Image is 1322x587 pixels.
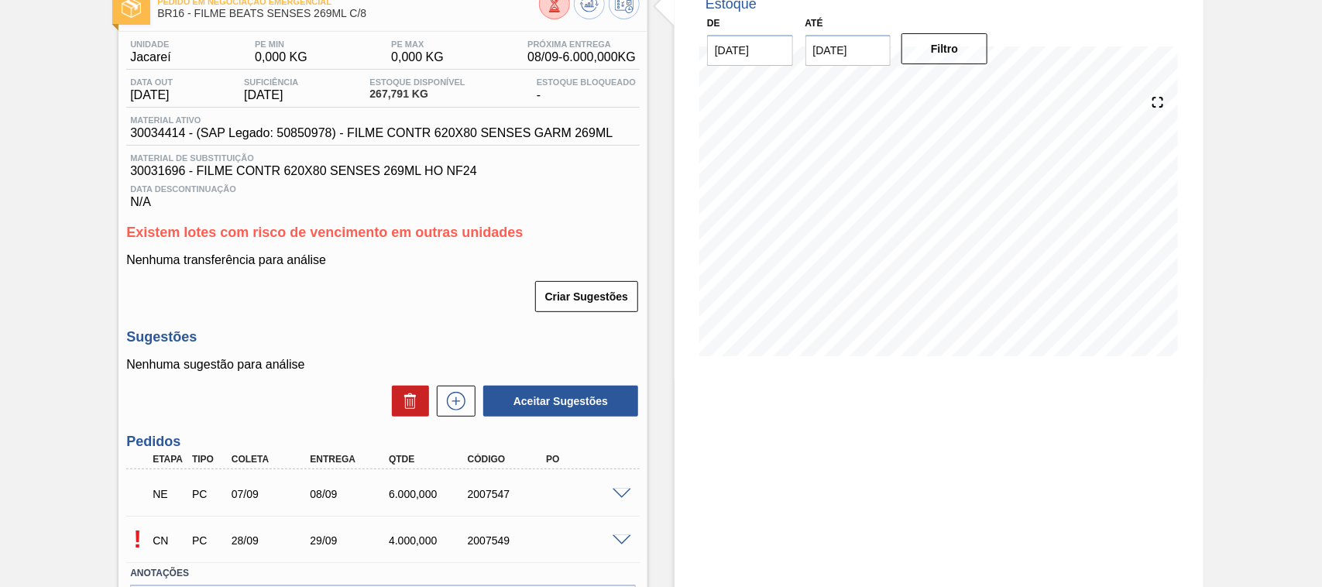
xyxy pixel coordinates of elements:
[369,88,465,100] span: 267,791 KG
[130,126,613,140] span: 30034414 - (SAP Legado: 50850978) - FILME CONTR 620X80 SENSES GARM 269ML
[464,454,551,465] div: Código
[391,50,444,64] span: 0,000 KG
[126,358,640,372] p: Nenhuma sugestão para análise
[153,534,185,547] p: CN
[130,184,636,194] span: Data Descontinuação
[228,534,315,547] div: 28/09/2025
[188,534,228,547] div: Pedido de Compra
[228,488,315,500] div: 07/09/2025
[306,454,393,465] div: Entrega
[130,77,173,87] span: Data out
[126,434,640,450] h3: Pedidos
[533,77,640,102] div: -
[385,454,472,465] div: Qtde
[306,488,393,500] div: 08/09/2025
[130,88,173,102] span: [DATE]
[126,225,523,240] span: Existem lotes com risco de vencimento em outras unidades
[537,280,640,314] div: Criar Sugestões
[429,386,476,417] div: Nova sugestão
[385,534,472,547] div: 4.000,000
[228,454,315,465] div: Coleta
[157,8,539,19] span: BR16 - FILME BEATS SENSES 269ML C/8
[805,18,823,29] label: Até
[255,39,307,49] span: PE MIN
[464,488,551,500] div: 2007547
[188,454,228,465] div: Tipo
[805,35,891,66] input: dd/mm/yyyy
[476,384,640,418] div: Aceitar Sugestões
[535,281,638,312] button: Criar Sugestões
[153,488,185,500] p: NE
[149,477,189,511] div: Pedido em Negociação Emergencial
[130,562,636,585] label: Anotações
[537,77,636,87] span: Estoque Bloqueado
[126,525,149,554] p: Pendente de aceite
[384,386,429,417] div: Excluir Sugestões
[130,164,636,178] span: 30031696 - FILME CONTR 620X80 SENSES 269ML HO NF24
[149,523,189,558] div: Composição de Carga em Negociação
[130,153,636,163] span: Material de Substituição
[391,39,444,49] span: PE MAX
[149,454,189,465] div: Etapa
[707,35,793,66] input: dd/mm/yyyy
[130,50,170,64] span: Jacareí
[188,488,228,500] div: Pedido de Compra
[901,33,987,64] button: Filtro
[126,253,640,267] p: Nenhuma transferência para análise
[527,39,636,49] span: Próxima Entrega
[244,88,298,102] span: [DATE]
[255,50,307,64] span: 0,000 KG
[369,77,465,87] span: Estoque Disponível
[464,534,551,547] div: 2007549
[483,386,638,417] button: Aceitar Sugestões
[707,18,720,29] label: De
[126,329,640,345] h3: Sugestões
[306,534,393,547] div: 29/09/2025
[130,39,170,49] span: Unidade
[542,454,630,465] div: PO
[244,77,298,87] span: Suficiência
[130,115,613,125] span: Material ativo
[385,488,472,500] div: 6.000,000
[126,178,640,209] div: N/A
[527,50,636,64] span: 08/09 - 6.000,000 KG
